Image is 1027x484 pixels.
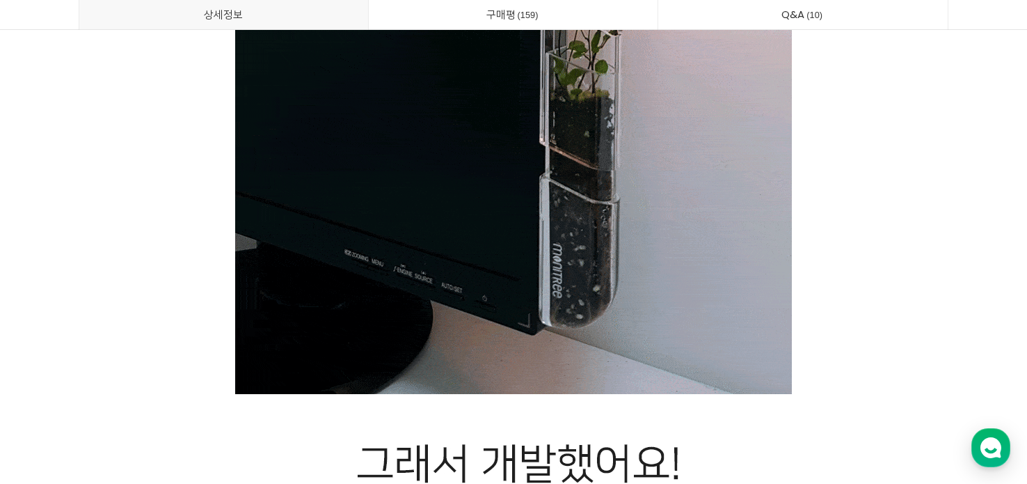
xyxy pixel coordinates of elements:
span: 홈 [44,389,52,400]
span: 10 [804,8,825,22]
span: 대화 [127,390,144,401]
a: 설정 [180,368,267,403]
a: 홈 [4,368,92,403]
a: 대화 [92,368,180,403]
span: 설정 [215,389,232,400]
span: 159 [516,8,541,22]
